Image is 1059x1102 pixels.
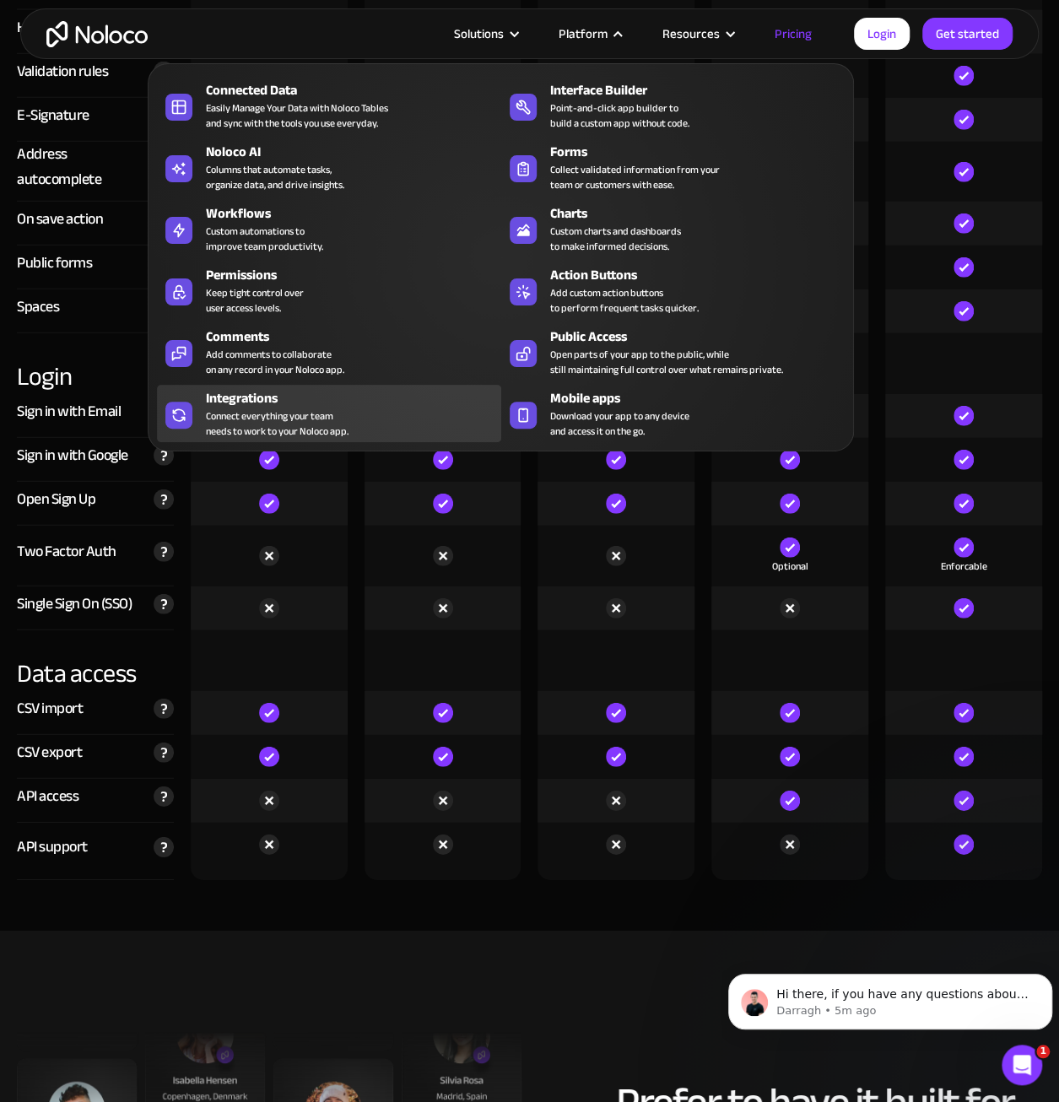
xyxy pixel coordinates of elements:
[206,327,508,347] div: Comments
[501,323,845,381] a: Public AccessOpen parts of your app to the public, whilestill maintaining full control over what ...
[157,262,500,319] a: PermissionsKeep tight control overuser access levels.
[17,207,103,232] div: On save action
[17,630,174,691] div: Data access
[550,408,689,439] span: Download your app to any device and access it on the go.
[206,347,344,377] div: Add comments to collaborate on any record in your Noloco app.
[17,103,89,128] div: E-Signature
[550,327,852,347] div: Public Access
[550,265,852,285] div: Action Buttons
[754,23,833,45] a: Pricing
[17,333,174,394] div: Login
[550,285,699,316] div: Add custom action buttons to perform frequent tasks quicker.
[501,138,845,196] a: FormsCollect validated information from yourteam or customers with ease.
[550,224,681,254] div: Custom charts and dashboards to make informed decisions.
[854,18,910,50] a: Login
[501,200,845,257] a: ChartsCustom charts and dashboardsto make informed decisions.
[17,784,78,809] div: API access
[17,592,132,617] div: Single Sign On (SSO)
[501,385,845,442] a: Mobile appsDownload your app to any deviceand access it on the go.
[148,40,854,451] nav: Platform
[17,487,95,512] div: Open Sign Up
[46,21,148,47] a: home
[550,388,852,408] div: Mobile apps
[17,294,59,320] div: Spaces
[206,80,508,100] div: Connected Data
[206,265,508,285] div: Permissions
[17,539,116,565] div: Two Factor Auth
[17,696,83,721] div: CSV import
[17,251,92,276] div: Public forms
[157,385,500,442] a: IntegrationsConnect everything your teamneeds to work to your Noloco app.
[17,740,82,765] div: CSV export
[433,23,538,45] div: Solutions
[922,18,1013,50] a: Get started
[206,285,304,316] div: Keep tight control over user access levels.
[662,23,720,45] div: Resources
[550,347,783,377] div: Open parts of your app to the public, while still maintaining full control over what remains priv...
[206,162,344,192] div: Columns that automate tasks, organize data, and drive insights.
[17,59,108,84] div: Validation rules
[1036,1045,1050,1058] span: 1
[206,203,508,224] div: Workflows
[501,77,845,134] a: Interface BuilderPoint-and-click app builder tobuild a custom app without code.
[721,938,1059,1056] iframe: Intercom notifications message
[157,323,500,381] a: CommentsAdd comments to collaborateon any record in your Noloco app.
[17,399,121,424] div: Sign in with Email
[941,558,987,575] div: Enforcable
[157,77,500,134] a: Connected DataEasily Manage Your Data with Noloco Tablesand sync with the tools you use everyday.
[550,203,852,224] div: Charts
[206,100,388,131] div: Easily Manage Your Data with Noloco Tables and sync with the tools you use everyday.
[17,443,128,468] div: Sign in with Google
[550,80,852,100] div: Interface Builder
[157,138,500,196] a: Noloco AIColumns that automate tasks,organize data, and drive insights.
[550,162,720,192] div: Collect validated information from your team or customers with ease.
[157,200,500,257] a: WorkflowsCustom automations toimprove team productivity.
[772,558,808,575] div: Optional
[17,142,145,192] div: Address autocomplete
[501,262,845,319] a: Action ButtonsAdd custom action buttonsto perform frequent tasks quicker.
[454,23,504,45] div: Solutions
[550,100,689,131] div: Point-and-click app builder to build a custom app without code.
[206,224,323,254] div: Custom automations to improve team productivity.
[206,408,348,439] div: Connect everything your team needs to work to your Noloco app.
[538,23,641,45] div: Platform
[641,23,754,45] div: Resources
[559,23,608,45] div: Platform
[17,835,88,860] div: API support
[206,142,508,162] div: Noloco AI
[550,142,852,162] div: Forms
[206,388,508,408] div: Integrations
[1002,1045,1042,1085] iframe: Intercom live chat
